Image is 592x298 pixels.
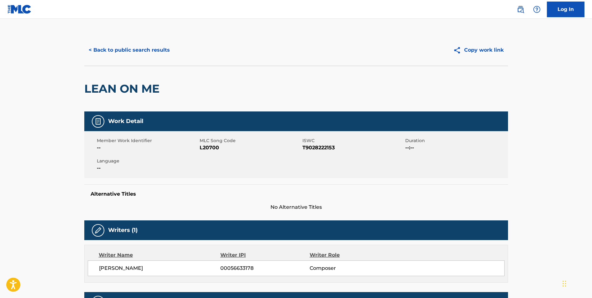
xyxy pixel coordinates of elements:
h5: Writers (1) [108,227,138,234]
span: MLC Song Code [200,137,301,144]
span: L20700 [200,144,301,152]
span: Language [97,158,198,164]
span: No Alternative Titles [84,203,508,211]
span: -- [97,164,198,172]
img: Copy work link [453,46,464,54]
div: Writer IPI [220,251,310,259]
iframe: Chat Widget [561,268,592,298]
span: ISWC [302,137,404,144]
span: -- [97,144,198,152]
span: [PERSON_NAME] [99,265,221,272]
span: T9028222153 [302,144,404,152]
img: search [517,6,524,13]
img: MLC Logo [8,5,32,14]
img: Work Detail [94,118,102,125]
img: Writers [94,227,102,234]
span: --:-- [405,144,506,152]
button: Copy work link [449,42,508,58]
h2: LEAN ON ME [84,82,163,96]
span: Duration [405,137,506,144]
a: Public Search [514,3,527,16]
div: Drag [563,274,566,293]
img: help [533,6,541,13]
span: Composer [310,265,391,272]
h5: Work Detail [108,118,143,125]
span: Member Work Identifier [97,137,198,144]
a: Log In [547,2,584,17]
div: Writer Role [310,251,391,259]
h5: Alternative Titles [91,191,502,197]
button: < Back to public search results [84,42,174,58]
span: 00056633178 [220,265,309,272]
div: Help [531,3,543,16]
div: Writer Name [99,251,221,259]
